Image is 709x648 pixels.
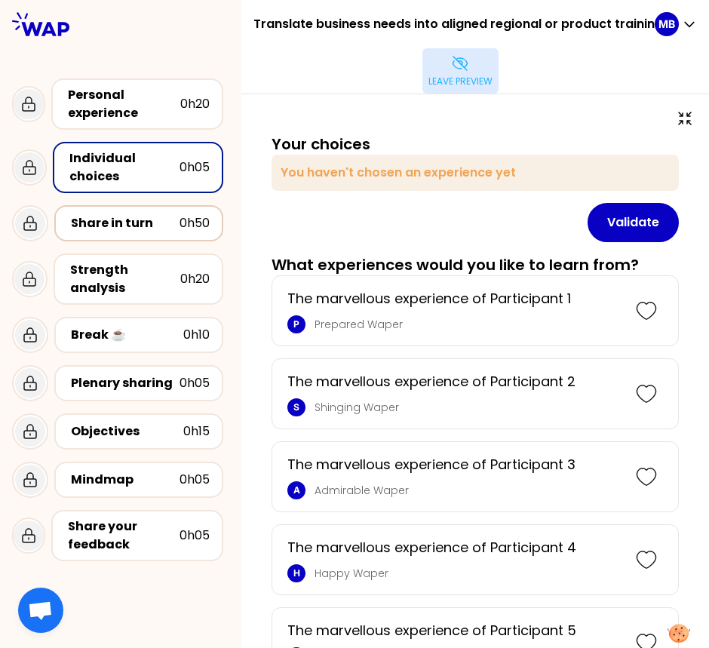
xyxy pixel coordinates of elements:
[315,400,621,415] p: Shinging Waper
[287,288,621,309] p: The marvellous experience of Participant 1
[293,401,299,413] p: S
[68,86,180,122] div: Personal experience
[71,422,183,441] div: Objectives
[315,566,621,581] p: Happy Waper
[18,588,63,633] div: Ouvrir le chat
[293,484,300,496] p: A
[180,95,210,113] div: 0h20
[287,620,621,641] p: The marvellous experience of Participant 5
[180,471,210,489] div: 0h05
[658,17,675,32] p: MB
[71,374,180,392] div: Plenary sharing
[287,537,621,558] p: The marvellous experience of Participant 4
[180,527,210,545] div: 0h05
[315,483,621,498] p: Admirable Waper
[428,75,493,88] p: Leave preview
[68,517,180,554] div: Share your feedback
[272,254,639,275] h3: What experiences would you like to learn from?
[272,134,370,155] h3: Your choices
[180,270,210,288] div: 0h20
[180,158,210,177] div: 0h05
[71,326,183,344] div: Break ☕️
[183,422,210,441] div: 0h15
[71,214,180,232] div: Share in turn
[315,317,621,332] p: Prepared Waper
[71,471,180,489] div: Mindmap
[69,149,180,186] div: Individual choices
[180,214,210,232] div: 0h50
[655,12,697,36] button: MB
[293,318,299,330] p: P
[272,155,679,191] div: You haven't chosen an experience yet
[287,454,621,475] p: The marvellous experience of Participant 3
[588,203,679,242] button: Validate
[183,326,210,344] div: 0h10
[70,261,180,297] div: Strength analysis
[287,371,621,392] p: The marvellous experience of Participant 2
[180,374,210,392] div: 0h05
[422,48,499,94] button: Leave preview
[293,567,300,579] p: H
